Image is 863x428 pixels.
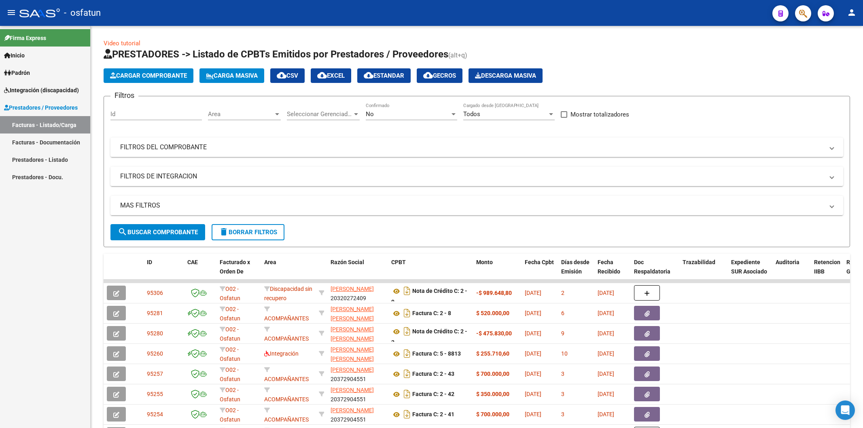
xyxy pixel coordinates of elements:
mat-expansion-panel-header: FILTROS DEL COMPROBANTE [110,138,843,157]
i: Descargar documento [402,408,412,421]
span: Auditoria [776,259,799,265]
datatable-header-cell: Doc Respaldatoria [631,254,679,289]
div: 20372904551 [331,365,385,382]
span: [PERSON_NAME] [331,286,374,292]
span: No [366,110,374,118]
strong: Nota de Crédito C: 2 - 2 [391,328,467,346]
button: CSV [270,68,305,83]
mat-icon: cloud_download [423,70,433,80]
span: [DATE] [598,350,614,357]
span: - osfatun [64,4,101,22]
strong: Factura C: 2 - 8 [412,310,451,317]
mat-panel-title: FILTROS DE INTEGRACION [120,172,824,181]
div: 20320272409 [331,284,385,301]
span: O02 - Osfatun Propio [220,286,240,311]
mat-icon: search [118,227,127,237]
datatable-header-cell: Auditoria [772,254,811,289]
mat-expansion-panel-header: MAS FILTROS [110,196,843,215]
span: Mostrar totalizadores [570,110,629,119]
strong: $ 700.000,00 [476,411,509,417]
button: Buscar Comprobante [110,224,205,240]
strong: Factura C: 2 - 42 [412,391,454,398]
span: Area [208,110,274,118]
datatable-header-cell: ID [144,254,184,289]
span: 95306 [147,290,163,296]
span: 9 [561,330,564,337]
span: Monto [476,259,493,265]
span: [DATE] [525,391,541,397]
span: CAE [187,259,198,265]
span: [DATE] [598,371,614,377]
span: Inicio [4,51,25,60]
mat-icon: person [847,8,857,17]
strong: $ 520.000,00 [476,310,509,316]
i: Descargar documento [402,367,412,380]
span: [PERSON_NAME] [PERSON_NAME] [331,346,374,362]
span: O02 - Osfatun Propio [220,367,240,392]
span: [PERSON_NAME] [331,367,374,373]
button: Borrar Filtros [212,224,284,240]
div: 20372904551 [331,406,385,423]
span: [PERSON_NAME] [PERSON_NAME] [331,326,374,342]
button: Descarga Masiva [469,68,543,83]
datatable-header-cell: Facturado x Orden De [216,254,261,289]
span: O02 - Osfatun Propio [220,326,240,351]
datatable-header-cell: Monto [473,254,522,289]
span: Trazabilidad [683,259,715,265]
button: Carga Masiva [199,68,264,83]
span: ACOMPAÑANTES TERAPEUTICOS [264,306,309,331]
mat-icon: delete [219,227,229,237]
span: 95257 [147,371,163,377]
datatable-header-cell: Trazabilidad [679,254,728,289]
span: Carga Masiva [206,72,258,79]
a: Video tutorial [104,40,140,47]
span: [PERSON_NAME] [PERSON_NAME] [331,306,374,322]
span: [DATE] [525,310,541,316]
span: 3 [561,411,564,417]
span: [DATE] [525,330,541,337]
span: CSV [277,72,298,79]
datatable-header-cell: Fecha Cpbt [522,254,558,289]
span: Discapacidad sin recupero [264,286,312,301]
span: Todos [463,110,480,118]
span: [DATE] [598,391,614,397]
mat-icon: cloud_download [317,70,327,80]
span: Firma Express [4,34,46,42]
span: Integración (discapacidad) [4,86,79,95]
datatable-header-cell: Razón Social [327,254,388,289]
span: Borrar Filtros [219,229,277,236]
strong: $ 255.710,60 [476,350,509,357]
span: ACOMPAÑANTES TERAPEUTICOS [264,326,309,351]
span: Area [264,259,276,265]
strong: $ 700.000,00 [476,371,509,377]
span: Descarga Masiva [475,72,536,79]
strong: -$ 989.648,80 [476,290,512,296]
strong: $ 350.000,00 [476,391,509,397]
span: PRESTADORES -> Listado de CPBTs Emitidos por Prestadores / Proveedores [104,49,448,60]
span: Expediente SUR Asociado [731,259,767,275]
strong: -$ 475.830,00 [476,330,512,337]
span: [DATE] [525,350,541,357]
span: 95280 [147,330,163,337]
span: 3 [561,371,564,377]
span: [DATE] [598,290,614,296]
span: Facturado x Orden De [220,259,250,275]
span: O02 - Osfatun Propio [220,306,240,331]
mat-panel-title: MAS FILTROS [120,201,824,210]
span: ACOMPAÑANTES TERAPEUTICOS [264,387,309,412]
button: EXCEL [311,68,351,83]
datatable-header-cell: Expediente SUR Asociado [728,254,772,289]
span: Prestadores / Proveedores [4,103,78,112]
span: 2 [561,290,564,296]
span: Fecha Cpbt [525,259,554,265]
span: [PERSON_NAME] [331,387,374,393]
div: 20264471096 [331,345,385,362]
span: CPBT [391,259,406,265]
datatable-header-cell: Días desde Emisión [558,254,594,289]
span: EXCEL [317,72,345,79]
button: Gecros [417,68,462,83]
span: (alt+q) [448,51,467,59]
span: [DATE] [598,310,614,316]
datatable-header-cell: CPBT [388,254,473,289]
span: 95255 [147,391,163,397]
